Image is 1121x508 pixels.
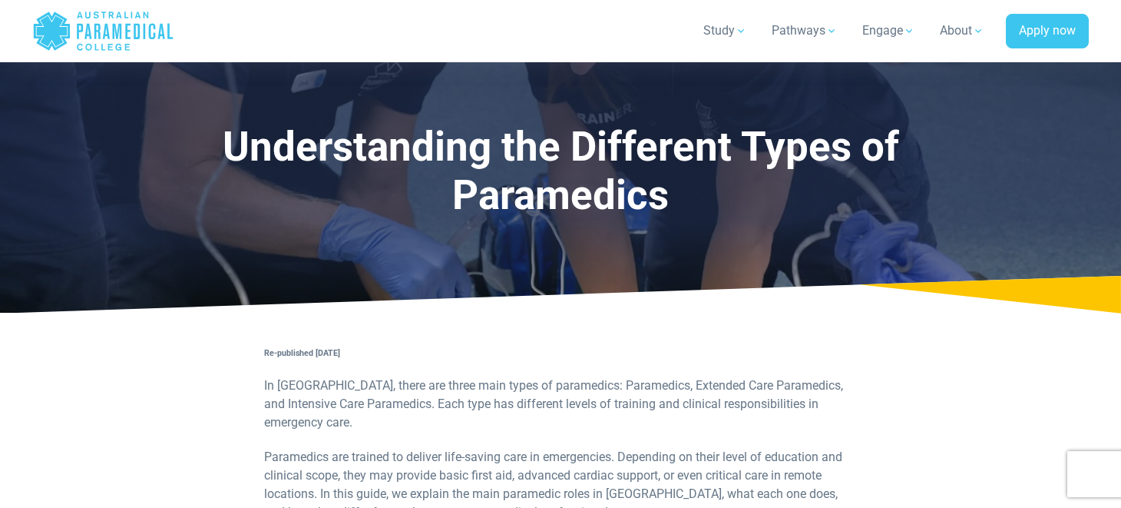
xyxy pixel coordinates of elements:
[694,9,756,52] a: Study
[164,123,957,221] h1: Understanding the Different Types of Paramedics
[762,9,847,52] a: Pathways
[32,6,174,56] a: Australian Paramedical College
[853,9,924,52] a: Engage
[264,348,340,358] strong: Re-published [DATE]
[1006,14,1089,49] a: Apply now
[931,9,994,52] a: About
[264,377,857,432] p: In [GEOGRAPHIC_DATA], there are three main types of paramedics: Paramedics, Extended Care Paramed...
